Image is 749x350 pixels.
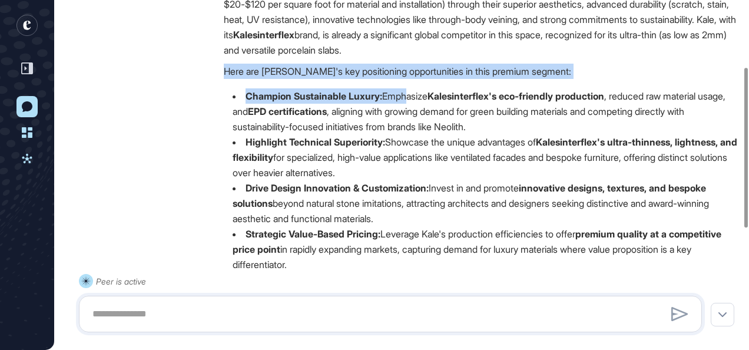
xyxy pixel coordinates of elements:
strong: EPD certifications [248,105,327,117]
strong: premium quality at a competitive price point [233,228,721,255]
strong: Champion Sustainable Luxury: [246,90,382,102]
strong: Drive Design Innovation & Customization: [246,182,429,194]
li: Emphasize , reduced raw material usage, and , aligning with growing demand for green building mat... [224,88,737,134]
strong: Kalesinterflex's ultra-thinness, lightness, and flexibility [233,136,737,163]
li: Invest in and promote beyond natural stone imitations, attracting architects and designers seekin... [224,180,737,226]
strong: Kalesinterflex's eco-friendly production [427,90,604,102]
strong: innovative designs, textures, and bespoke solutions [233,182,706,209]
strong: Highlight Technical Superiority: [246,136,385,148]
p: Here are [PERSON_NAME]'s key positioning opportunities in this premium segment: [224,64,737,79]
div: Peer is active [96,274,146,289]
div: entrapeer-logo [16,15,38,36]
li: Leverage Kale's production efficiencies to offer in rapidly expanding markets, capturing demand f... [224,226,737,272]
li: Showcase the unique advantages of for specialized, high-value applications like ventilated facade... [224,134,737,180]
strong: Kalesinterflex [233,29,294,41]
strong: Strategic Value-Based Pricing: [246,228,380,240]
